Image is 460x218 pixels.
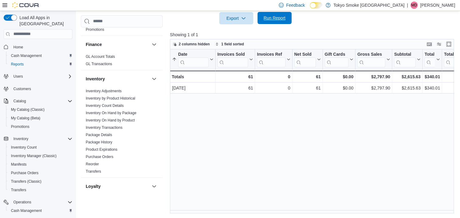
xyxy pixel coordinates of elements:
span: Inventory Count [9,144,72,151]
div: 0 [257,73,290,80]
button: Operations [1,198,75,206]
button: My Catalog (Beta) [6,114,75,122]
span: Purchase Orders [9,169,72,177]
span: Transfers (Classic) [9,178,72,185]
button: Purchase Orders [6,169,75,177]
div: 0 [257,84,290,92]
span: Catalog [13,99,26,104]
button: Users [1,72,75,81]
button: Invoices Sold [217,51,253,67]
div: [DATE] [172,84,213,92]
button: Users [11,73,25,80]
span: Inventory [11,135,72,142]
div: Net Sold [294,51,316,67]
span: Users [13,74,23,79]
span: Operations [13,200,31,205]
span: Load All Apps in [GEOGRAPHIC_DATA] [17,15,72,27]
span: Inventory On Hand by Package [86,111,137,115]
h3: Loyalty [86,183,101,189]
a: Transfers [86,169,101,174]
span: Export [223,12,250,24]
div: $2,615.63 [394,73,420,80]
button: Inventory Manager (Classic) [6,152,75,160]
a: Reorder [86,162,99,166]
div: Net Sold [294,51,316,57]
a: Inventory by Product Historical [86,96,135,100]
span: 1 field sorted [221,42,244,47]
div: $340.01 [424,84,440,92]
span: MD [411,2,417,9]
a: Cash Management [9,52,44,59]
div: Subtotal [394,51,416,67]
a: Transfers (Classic) [9,178,44,185]
span: 2 columns hidden [179,42,210,47]
span: Promotions [9,123,72,130]
button: Inventory [86,76,149,82]
span: Inventory Manager (Classic) [11,153,57,158]
div: Inventory [81,87,163,178]
button: Manifests [6,160,75,169]
span: Catalog [11,97,72,105]
div: 61 [217,73,253,80]
a: Package Details [86,133,112,137]
div: Invoices Ref [257,51,285,67]
button: Date [172,51,213,67]
div: $2,797.90 [357,84,390,92]
button: Net Sold [294,51,320,67]
span: Cash Management [9,207,72,214]
div: $2,615.63 [394,84,420,92]
span: GL Transactions [86,62,112,66]
span: Transfers [11,188,26,192]
a: Promotions [86,27,104,32]
div: $2,797.90 [357,73,390,80]
button: Operations [11,199,34,206]
span: Reorder [86,162,99,167]
div: 61 [217,84,253,92]
span: Run Report [264,15,285,21]
h3: Inventory [86,76,105,82]
button: Gross Sales [357,51,390,67]
span: Purchase Orders [11,171,39,175]
p: [PERSON_NAME] [420,2,455,9]
span: Inventory Count [11,145,37,150]
button: Loyalty [150,183,158,190]
a: GL Account Totals [86,54,115,59]
div: $0.00 [325,84,354,92]
button: Subtotal [394,51,420,67]
button: Cash Management [6,206,75,215]
div: Invoices Sold [217,51,248,67]
div: Gift Card Sales [324,51,348,67]
div: Finance [81,53,163,70]
button: Run Report [258,12,292,24]
button: Inventory [11,135,31,142]
span: Inventory by Product Historical [86,96,135,101]
button: Finance [86,41,149,47]
span: My Catalog (Beta) [11,116,40,121]
a: Inventory On Hand by Package [86,111,137,115]
div: Date [178,51,209,67]
a: Package History [86,140,112,144]
a: Promotions [9,123,32,130]
button: Invoices Ref [257,51,290,67]
span: Product Expirations [86,147,117,152]
span: Customers [11,85,72,93]
button: Finance [150,41,158,48]
a: My Catalog (Classic) [9,106,47,113]
a: Inventory Adjustments [86,89,122,93]
button: Catalog [11,97,28,105]
button: Enter fullscreen [445,40,452,48]
a: Inventory Count Details [86,104,124,108]
span: Inventory On Hand by Product [86,118,135,123]
span: Cash Management [11,53,42,58]
button: Total Tax [424,51,440,67]
button: Promotions [6,122,75,131]
span: Home [13,45,23,50]
div: 61 [294,84,321,92]
input: Dark Mode [310,2,323,9]
div: Date [178,51,209,57]
button: Inventory [1,135,75,143]
a: Home [11,44,26,51]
